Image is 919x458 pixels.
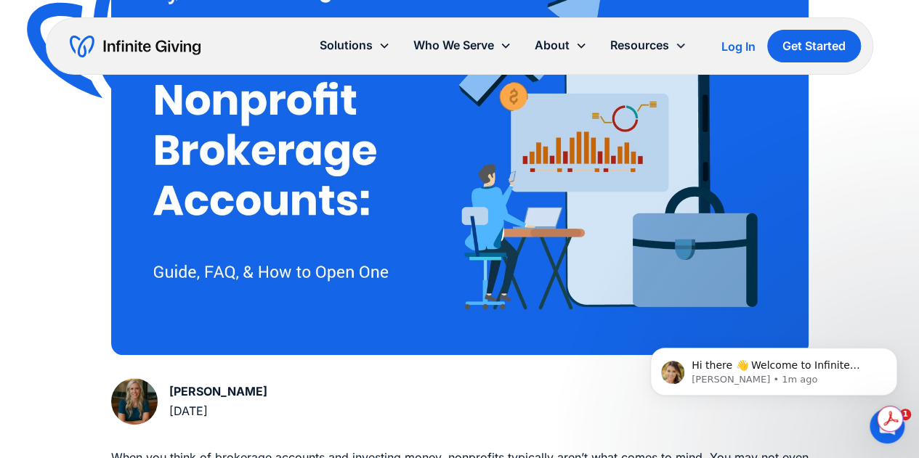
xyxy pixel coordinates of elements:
[767,30,861,62] a: Get Started
[169,401,267,421] div: [DATE]
[599,30,698,61] div: Resources
[402,30,523,61] div: Who We Serve
[413,36,494,55] div: Who We Serve
[320,36,373,55] div: Solutions
[628,317,919,419] iframe: Intercom notifications message
[535,36,570,55] div: About
[870,409,904,443] iframe: Intercom live chat
[111,378,267,425] a: [PERSON_NAME][DATE]
[523,30,599,61] div: About
[308,30,402,61] div: Solutions
[70,35,201,58] a: home
[169,382,267,401] div: [PERSON_NAME]
[610,36,669,55] div: Resources
[721,38,756,55] a: Log In
[721,41,756,52] div: Log In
